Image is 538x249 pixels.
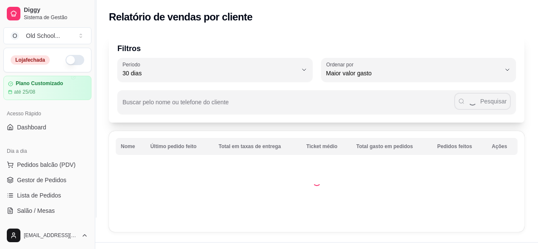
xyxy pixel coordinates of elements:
span: Pedidos balcão (PDV) [17,160,76,169]
label: Período [122,61,143,68]
a: Gestor de Pedidos [3,173,91,187]
label: Ordenar por [326,61,356,68]
button: Pedidos balcão (PDV) [3,158,91,172]
span: Dashboard [17,123,46,132]
button: [EMAIL_ADDRESS][DOMAIN_NAME] [3,225,91,246]
article: Plano Customizado [16,80,63,87]
input: Buscar pelo nome ou telefone do cliente [122,101,454,110]
span: Salão / Mesas [17,206,55,215]
span: Lista de Pedidos [17,191,61,200]
article: até 25/08 [14,89,35,95]
p: Filtros [117,43,516,54]
div: Old School ... [26,31,60,40]
button: Período30 dias [117,58,313,82]
div: Acesso Rápido [3,107,91,120]
span: O [11,31,19,40]
div: Loading [313,177,321,186]
span: Diggy [24,6,88,14]
span: 30 dias [122,69,297,77]
span: Gestor de Pedidos [17,176,66,184]
div: Dia a dia [3,144,91,158]
a: Plano Customizadoaté 25/08 [3,76,91,100]
button: Alterar Status [65,55,84,65]
a: DiggySistema de Gestão [3,3,91,24]
button: Ordenar porMaior valor gasto [321,58,516,82]
button: Select a team [3,27,91,44]
a: Lista de Pedidos [3,189,91,202]
span: Sistema de Gestão [24,14,88,21]
span: [EMAIL_ADDRESS][DOMAIN_NAME] [24,232,78,239]
div: Loja fechada [11,55,50,65]
a: Salão / Mesas [3,204,91,218]
a: Dashboard [3,120,91,134]
span: Maior valor gasto [326,69,501,77]
h2: Relatório de vendas por cliente [109,10,253,24]
a: Diggy Botnovo [3,219,91,233]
